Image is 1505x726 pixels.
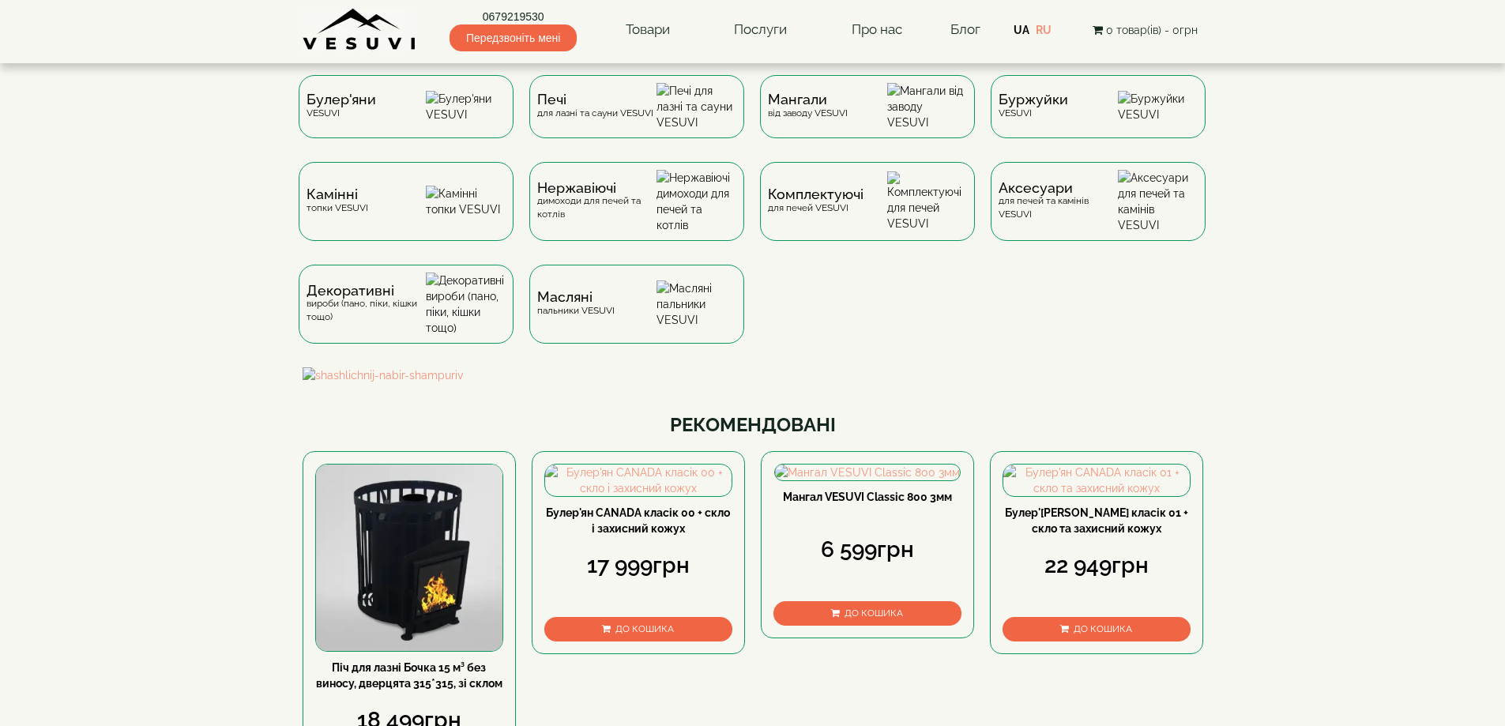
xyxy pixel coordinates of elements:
[291,162,521,265] a: Каміннітопки VESUVI Камінні топки VESUVI
[450,9,577,24] a: 0679219530
[657,280,736,328] img: Масляні пальники VESUVI
[1003,550,1191,581] div: 22 949грн
[307,284,426,297] span: Декоративні
[316,465,502,651] img: Піч для лазні Бочка 15 м³ без виносу, дверцята 315*315, зі склом
[303,8,417,51] img: Завод VESUVI
[291,265,521,367] a: Декоративнівироби (пано, піки, кішки тощо) Декоративні вироби (пано, піки, кішки тощо)
[303,367,1203,383] img: shashlichnij-nabir-shampuriv
[836,12,918,48] a: Про нас
[983,75,1213,162] a: БуржуйкиVESUVI Буржуйки VESUVI
[657,170,736,233] img: Нержавіючі димоходи для печей та котлів
[1003,617,1191,641] button: До кошика
[999,182,1118,221] div: для печей та камінів VESUVI
[1074,623,1132,634] span: До кошика
[657,83,736,130] img: Печі для лазні та сауни VESUVI
[1003,465,1190,496] img: Булер'ян CANADA класік 01 + скло та захисний кожух
[537,182,657,194] span: Нержавіючі
[768,93,848,119] div: від заводу VESUVI
[546,506,730,535] a: Булер'ян CANADA класік 00 + скло і захисний кожух
[615,623,674,634] span: До кошика
[983,162,1213,265] a: Аксесуаридля печей та камінів VESUVI Аксесуари для печей та камінів VESUVI
[307,93,376,106] span: Булер'яни
[950,21,980,37] a: Блог
[999,182,1118,194] span: Аксесуари
[316,661,502,690] a: Піч для лазні Бочка 15 м³ без виносу, дверцята 315*315, зі склом
[999,93,1068,119] div: VESUVI
[521,75,752,162] a: Печідля лазні та сауни VESUVI Печі для лазні та сауни VESUVI
[845,608,903,619] span: До кошика
[768,188,863,201] span: Комплектуючі
[537,291,615,303] span: Масляні
[307,188,368,201] span: Камінні
[752,75,983,162] a: Мангаливід заводу VESUVI Мангали від заводу VESUVI
[307,93,376,119] div: VESUVI
[773,601,961,626] button: До кошика
[1014,24,1029,36] a: UA
[1118,170,1198,233] img: Аксесуари для печей та камінів VESUVI
[545,465,732,496] img: Булер'ян CANADA класік 00 + скло і захисний кожух
[887,171,967,231] img: Комплектуючі для печей VESUVI
[537,182,657,221] div: димоходи для печей та котлів
[1005,506,1188,535] a: Булер'[PERSON_NAME] класік 01 + скло та захисний кожух
[610,12,686,48] a: Товари
[544,617,732,641] button: До кошика
[307,188,368,214] div: топки VESUVI
[521,162,752,265] a: Нержавіючідимоходи для печей та котлів Нержавіючі димоходи для печей та котлів
[768,188,863,214] div: для печей VESUVI
[544,550,732,581] div: 17 999грн
[537,93,653,119] div: для лазні та сауни VESUVI
[775,465,960,480] img: Мангал VESUVI Classic 800 3мм
[1118,91,1198,122] img: Буржуйки VESUVI
[773,534,961,566] div: 6 599грн
[537,93,653,106] span: Печі
[307,284,426,324] div: вироби (пано, піки, кішки тощо)
[887,83,967,130] img: Мангали від заводу VESUVI
[426,91,506,122] img: Булер'яни VESUVI
[768,93,848,106] span: Мангали
[1106,24,1198,36] span: 0 товар(ів) - 0грн
[537,291,615,317] div: пальники VESUVI
[450,24,577,51] span: Передзвоніть мені
[1088,21,1202,39] button: 0 товар(ів) - 0грн
[718,12,803,48] a: Послуги
[426,273,506,336] img: Декоративні вироби (пано, піки, кішки тощо)
[1036,24,1052,36] a: RU
[999,93,1068,106] span: Буржуйки
[783,491,952,503] a: Мангал VESUVI Classic 800 3мм
[291,75,521,162] a: Булер'яниVESUVI Булер'яни VESUVI
[521,265,752,367] a: Масляніпальники VESUVI Масляні пальники VESUVI
[426,186,506,217] img: Камінні топки VESUVI
[752,162,983,265] a: Комплектуючідля печей VESUVI Комплектуючі для печей VESUVI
